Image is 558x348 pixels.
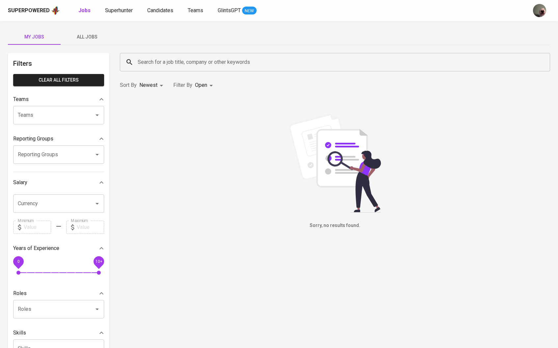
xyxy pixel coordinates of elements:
span: Superhunter [105,7,133,13]
h6: Filters [13,58,104,69]
b: Jobs [78,7,91,13]
a: Superhunter [105,7,134,15]
a: Candidates [147,7,175,15]
p: Filter By [173,81,192,89]
div: Years of Experience [13,242,104,255]
button: Open [93,150,102,159]
span: 0 [17,259,19,263]
p: Reporting Groups [13,135,53,143]
p: Teams [13,95,29,103]
p: Newest [139,81,157,89]
button: Open [93,111,102,120]
input: Value [77,221,104,234]
p: Years of Experience [13,244,59,252]
img: aji.muda@glints.com [533,4,546,17]
div: Open [195,79,215,91]
input: Value [24,221,51,234]
span: My Jobs [12,33,57,41]
a: GlintsGPT NEW [218,7,257,15]
div: Reporting Groups [13,132,104,145]
p: Roles [13,289,27,297]
span: Candidates [147,7,173,13]
div: Roles [13,287,104,300]
img: file_searching.svg [286,114,384,212]
p: Salary [13,179,27,186]
span: Open [195,82,207,88]
span: All Jobs [65,33,109,41]
div: Newest [139,79,165,91]
p: Skills [13,329,26,337]
button: Clear All filters [13,74,104,86]
div: Superpowered [8,7,50,14]
button: Open [93,305,102,314]
span: Teams [188,7,203,13]
a: Superpoweredapp logo [8,6,60,15]
img: app logo [51,6,60,15]
div: Teams [13,93,104,106]
span: NEW [242,8,257,14]
a: Teams [188,7,205,15]
span: Clear All filters [18,76,99,84]
div: Salary [13,176,104,189]
span: GlintsGPT [218,7,241,13]
button: Open [93,199,102,208]
span: 10+ [95,259,102,263]
h6: Sorry, no results found. [120,222,550,229]
a: Jobs [78,7,92,15]
p: Sort By [120,81,137,89]
div: Skills [13,326,104,339]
